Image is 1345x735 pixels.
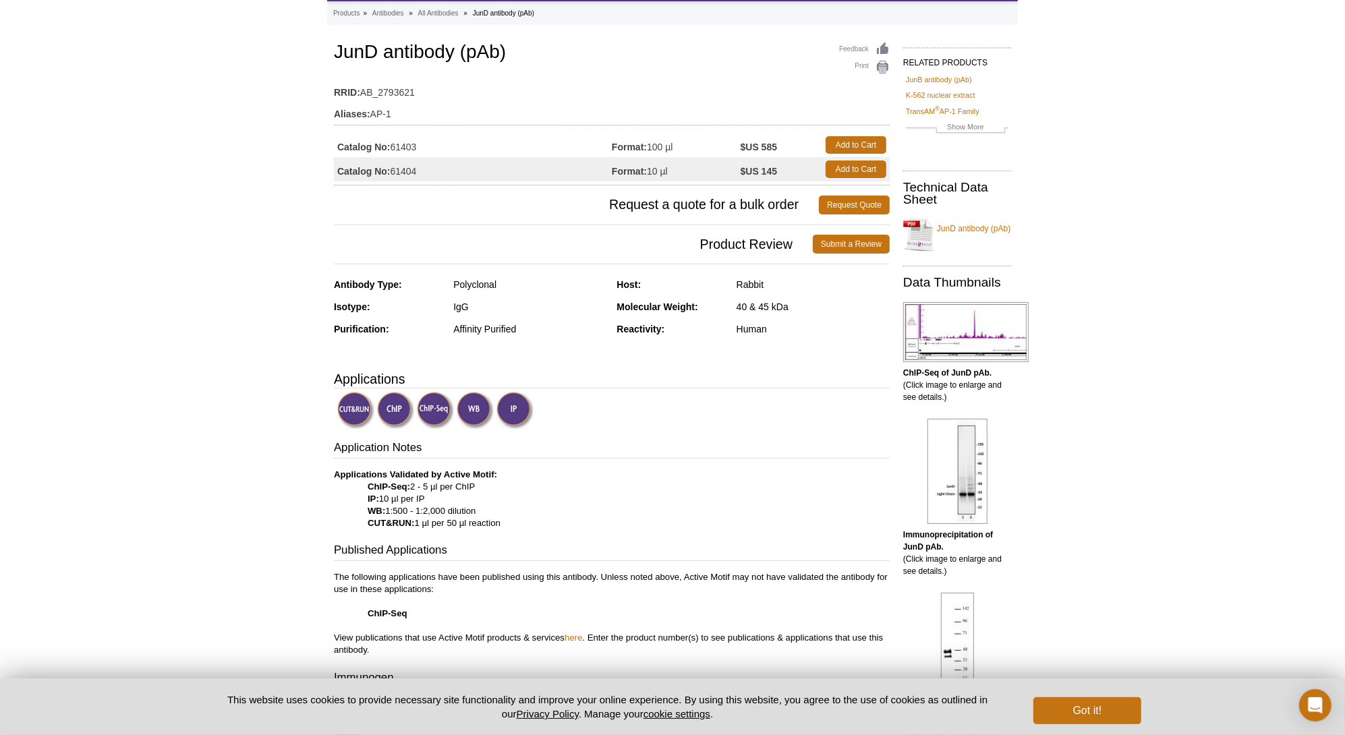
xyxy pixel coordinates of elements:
strong: Catalog No: [337,165,391,177]
a: JunB antibody (pAb) [906,73,972,86]
img: JunD antibody (pAb) tested by Western blot. [941,593,974,698]
strong: Antibody Type: [334,279,402,290]
li: JunD antibody (pAb) [473,9,534,17]
td: AB_2793621 [334,78,890,100]
sup: ® [935,105,940,112]
a: Antibodies [372,7,404,20]
h2: RELATED PRODUCTS [903,47,1011,71]
a: Print [839,60,890,75]
img: JunD antibody (pAb) tested by immunoprecipitation. [927,419,988,524]
img: CUT&RUN Validated [337,392,374,429]
h3: Application Notes [334,440,890,459]
a: TransAM®AP-1 Family [906,105,979,117]
p: (Click image to enlarge and see details.) [903,529,1011,577]
span: Product Review [334,235,813,254]
a: Add to Cart [826,136,886,154]
strong: Molecular Weight: [617,301,698,312]
img: JunD antibody (pAb) tested by ChIP-Seq. [903,302,1029,362]
li: » [463,9,467,17]
p: (Click image to enlarge and see details.) [903,367,1011,403]
li: » [363,9,367,17]
button: cookie settings [643,708,710,719]
img: ChIP Validated [377,392,414,429]
img: Immunoprecipitation Validated [496,392,534,429]
a: JunD antibody (pAb) [903,214,1011,255]
div: 40 & 45 kDa [737,301,890,313]
strong: RRID: [334,86,360,98]
strong: Reactivity: [617,324,665,334]
td: 10 µl [612,157,741,181]
a: Request Quote [819,196,890,214]
a: K-562 nuclear extract [906,89,975,101]
strong: ChIP-Seq [368,608,407,618]
div: Polyclonal [453,278,606,291]
a: Privacy Policy [517,708,579,719]
strong: IP: [368,494,379,504]
strong: Format: [612,141,647,153]
a: Feedback [839,42,890,57]
img: Western Blot Validated [457,392,494,429]
td: AP-1 [334,100,890,121]
h3: Published Applications [334,542,890,561]
h1: JunD antibody (pAb) [334,42,890,65]
b: Applications Validated by Active Motif: [334,469,497,479]
strong: ChIP-Seq: [368,481,410,492]
div: IgG [453,301,606,313]
a: Products [333,7,360,20]
a: Submit a Review [813,235,890,254]
a: All Antibodies [418,7,459,20]
b: Immunoprecipitation of JunD pAb. [903,530,993,552]
div: Affinity Purified [453,323,606,335]
strong: Format: [612,165,647,177]
a: here [565,633,582,643]
td: 100 µl [612,133,741,157]
a: Show More [906,121,1008,136]
h3: Immunogen [334,670,890,688]
div: Human [737,323,890,335]
button: Got it! [1033,697,1141,724]
strong: Host: [617,279,641,290]
strong: Aliases: [334,108,370,120]
td: 61404 [334,157,612,181]
h3: Applications [334,369,890,389]
li: » [409,9,413,17]
img: ChIP-Seq Validated [417,392,454,429]
span: Request a quote for a bulk order [334,196,819,214]
b: ChIP-Seq of JunD pAb. [903,368,992,378]
strong: Isotype: [334,301,370,312]
strong: Purification: [334,324,389,334]
p: This website uses cookies to provide necessary site functionality and improve your online experie... [204,693,1011,721]
strong: $US 145 [741,165,777,177]
td: 61403 [334,133,612,157]
a: Add to Cart [826,160,886,178]
h2: Data Thumbnails [903,276,1011,289]
h2: Technical Data Sheet [903,181,1011,206]
strong: $US 585 [741,141,777,153]
strong: CUT&RUN: [368,518,415,528]
strong: Catalog No: [337,141,391,153]
div: Open Intercom Messenger [1299,689,1332,722]
strong: WB: [368,506,385,516]
div: Rabbit [737,278,890,291]
p: The following applications have been published using this antibody. Unless noted above, Active Mo... [334,571,890,656]
p: 2 - 5 µl per ChIP 10 µl per IP 1:500 - 1:2,000 dilution 1 µl per 50 µl reaction [334,469,890,529]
